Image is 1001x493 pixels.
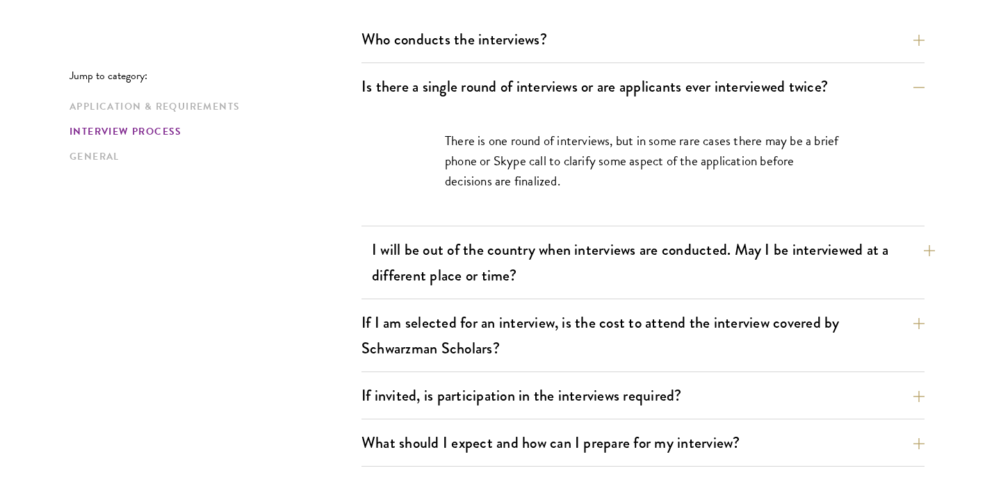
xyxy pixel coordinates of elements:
button: If I am selected for an interview, is the cost to attend the interview covered by Schwarzman Scho... [361,307,925,364]
button: Is there a single round of interviews or are applicants ever interviewed twice? [361,71,925,102]
button: I will be out of the country when interviews are conducted. May I be interviewed at a different p... [372,234,935,291]
p: There is one round of interviews, but in some rare cases there may be a brief phone or Skype call... [445,131,841,191]
button: If invited, is participation in the interviews required? [361,380,925,411]
p: Jump to category: [70,69,361,82]
a: General [70,149,353,164]
button: Who conducts the interviews? [361,24,925,55]
a: Application & Requirements [70,99,353,114]
a: Interview Process [70,124,353,139]
button: What should I expect and how can I prepare for my interview? [361,427,925,458]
